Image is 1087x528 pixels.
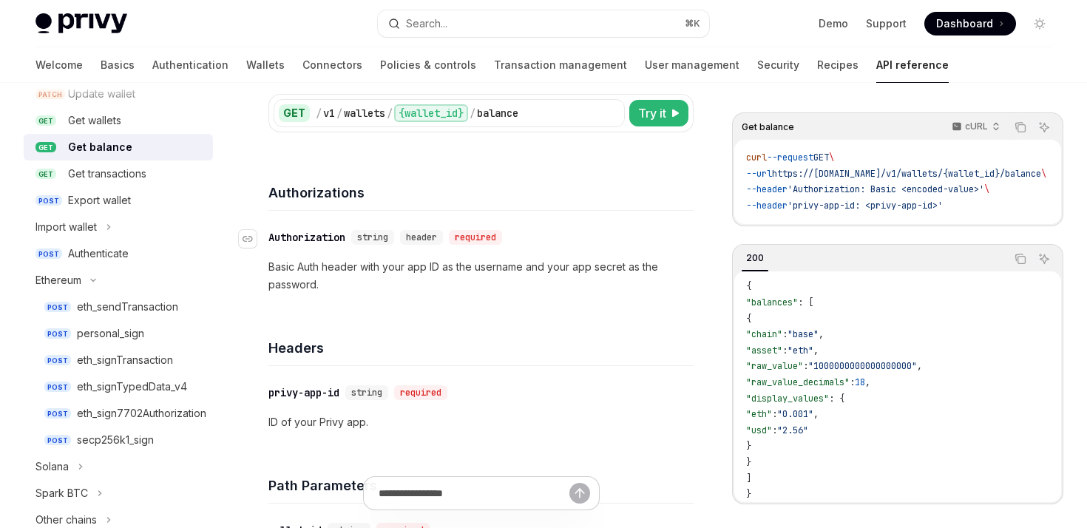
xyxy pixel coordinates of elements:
[850,376,855,388] span: :
[813,152,829,163] span: GET
[638,104,666,122] span: Try it
[68,138,132,156] div: Get balance
[817,47,859,83] a: Recipes
[101,47,135,83] a: Basics
[788,345,813,356] span: "eth"
[44,382,71,393] span: POST
[380,47,476,83] a: Policies & controls
[746,183,788,195] span: --header
[829,393,844,405] span: : {
[24,480,213,507] button: Toggle Spark BTC section
[302,47,362,83] a: Connectors
[798,297,813,308] span: : [
[77,405,206,422] div: eth_sign7702Authorization
[746,393,829,405] span: "display_values"
[746,328,782,340] span: "chain"
[984,183,989,195] span: \
[746,488,751,500] span: }
[344,106,385,121] div: wallets
[936,16,993,31] span: Dashboard
[77,378,187,396] div: eth_signTypedData_v4
[819,16,848,31] a: Demo
[746,280,751,292] span: {
[35,47,83,83] a: Welcome
[819,328,824,340] span: ,
[336,106,342,121] div: /
[68,112,121,129] div: Get wallets
[777,424,808,436] span: "2.56"
[746,360,803,372] span: "raw_value"
[629,100,688,126] button: Try it
[35,142,56,153] span: GET
[924,12,1016,35] a: Dashboard
[746,152,767,163] span: curl
[855,376,865,388] span: 18
[1011,249,1030,268] button: Copy the contents from the code block
[788,183,984,195] span: 'Authorization: Basic <encoded-value>'
[685,18,700,30] span: ⌘ K
[35,458,69,475] div: Solana
[803,360,808,372] span: :
[876,47,949,83] a: API reference
[965,121,988,132] p: cURL
[1011,118,1030,137] button: Copy the contents from the code block
[35,195,62,206] span: POST
[268,413,694,431] p: ID of your Privy app.
[268,230,345,245] div: Authorization
[757,47,799,83] a: Security
[813,345,819,356] span: ,
[1041,168,1046,180] span: \
[68,245,129,263] div: Authenticate
[351,387,382,399] span: string
[742,249,768,267] div: 200
[788,328,819,340] span: "base"
[470,106,475,121] div: /
[239,224,268,254] a: Navigate to header
[808,360,917,372] span: "1000000000000000000"
[865,376,870,388] span: ,
[152,47,228,83] a: Authentication
[35,13,127,34] img: light logo
[788,200,943,211] span: 'privy-app-id: <privy-app-id>'
[24,267,213,294] button: Toggle Ethereum section
[746,424,772,436] span: "usd"
[1028,12,1052,35] button: Toggle dark mode
[35,218,97,236] div: Import wallet
[268,258,694,294] p: Basic Auth header with your app ID as the username and your app secret as the password.
[746,297,798,308] span: "balances"
[569,483,590,504] button: Send message
[316,106,322,121] div: /
[777,408,813,420] span: "0.001"
[24,427,213,453] a: POSTsecp256k1_sign
[24,214,213,240] button: Toggle Import wallet section
[44,408,71,419] span: POST
[772,424,777,436] span: :
[77,431,154,449] div: secp256k1_sign
[24,187,213,214] a: POSTExport wallet
[406,15,447,33] div: Search...
[746,200,788,211] span: --header
[866,16,907,31] a: Support
[24,107,213,134] a: GETGet wallets
[44,355,71,366] span: POST
[24,294,213,320] a: POSTeth_sendTransaction
[746,440,751,452] span: }
[829,152,834,163] span: \
[35,484,88,502] div: Spark BTC
[44,328,71,339] span: POST
[35,169,56,180] span: GET
[742,121,794,133] span: Get balance
[477,106,518,121] div: balance
[246,47,285,83] a: Wallets
[268,183,694,203] h4: Authorizations
[24,160,213,187] a: GETGet transactions
[746,168,772,180] span: --url
[357,231,388,243] span: string
[77,325,144,342] div: personal_sign
[767,152,813,163] span: --request
[24,240,213,267] a: POSTAuthenticate
[24,347,213,373] a: POSTeth_signTransaction
[35,115,56,126] span: GET
[378,10,708,37] button: Open search
[68,165,146,183] div: Get transactions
